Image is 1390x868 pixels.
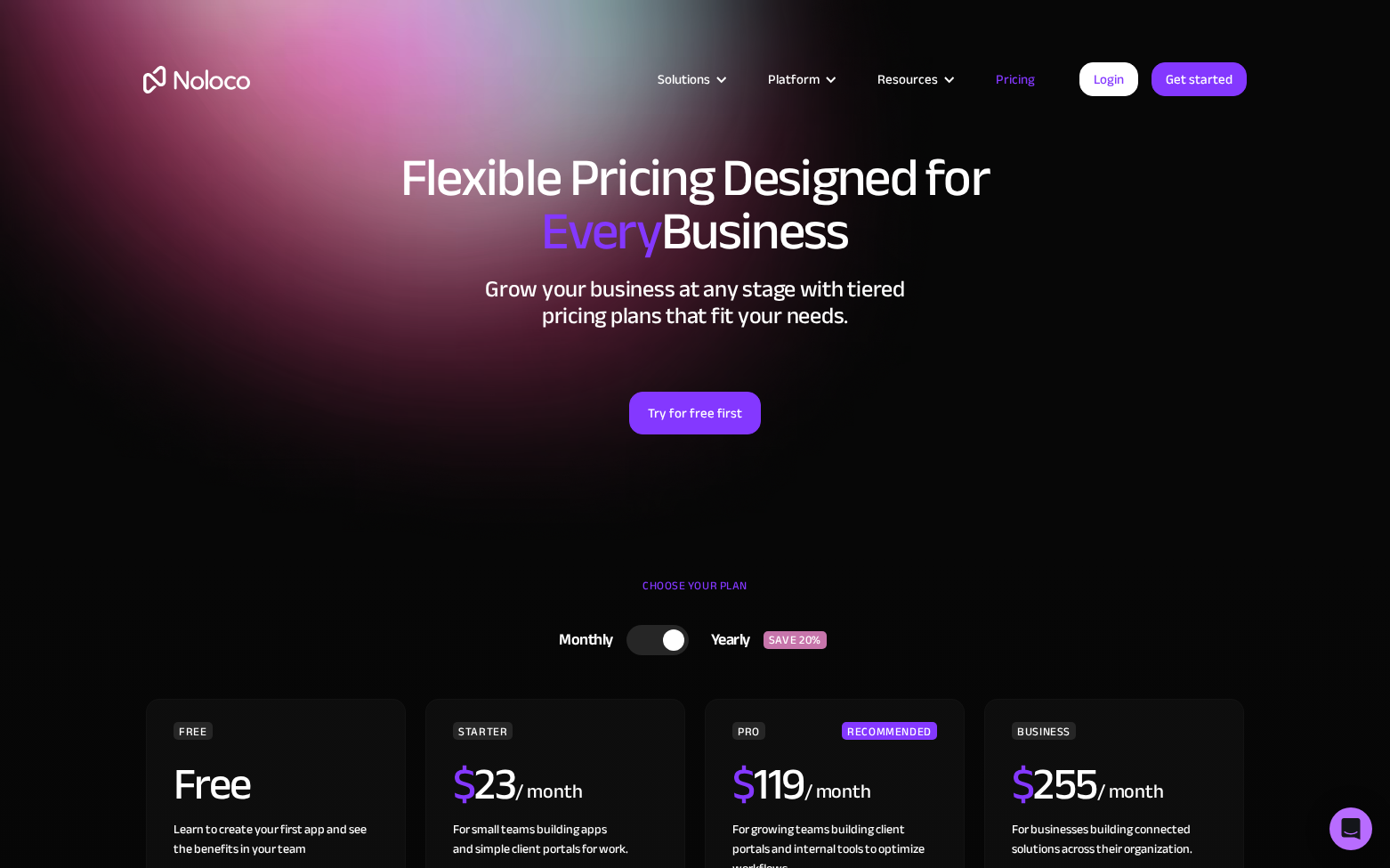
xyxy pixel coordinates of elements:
[1012,742,1034,826] span: $
[143,276,1247,329] h2: Grow your business at any stage with tiered pricing plans that fit your needs.
[1012,762,1097,807] h2: 255
[1079,62,1138,96] a: Login
[804,778,871,807] div: / month
[143,151,1247,258] h1: Flexible Pricing Designed for Business
[174,762,251,807] h2: Free
[732,762,804,807] h2: 119
[658,68,710,91] div: Solutions
[541,182,661,281] span: Every
[732,742,755,826] span: $
[635,68,746,91] div: Solutions
[174,722,213,740] div: FREE
[877,68,938,91] div: Resources
[143,66,250,93] a: home
[1012,722,1076,740] div: BUSINESS
[453,742,475,826] span: $
[855,68,974,91] div: Resources
[143,572,1247,617] div: CHOOSE YOUR PLAN
[537,627,626,653] div: Monthly
[732,722,765,740] div: PRO
[842,722,937,740] div: RECOMMENDED
[453,722,513,740] div: STARTER
[1097,778,1164,807] div: / month
[1152,62,1247,96] a: Get started
[629,392,761,434] a: Try for free first
[689,627,764,653] div: Yearly
[1329,807,1372,850] div: Open Intercom Messenger
[764,631,827,649] div: SAVE 20%
[746,68,855,91] div: Platform
[453,762,516,807] h2: 23
[974,68,1057,91] a: Pricing
[768,68,820,91] div: Platform
[515,778,582,807] div: / month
